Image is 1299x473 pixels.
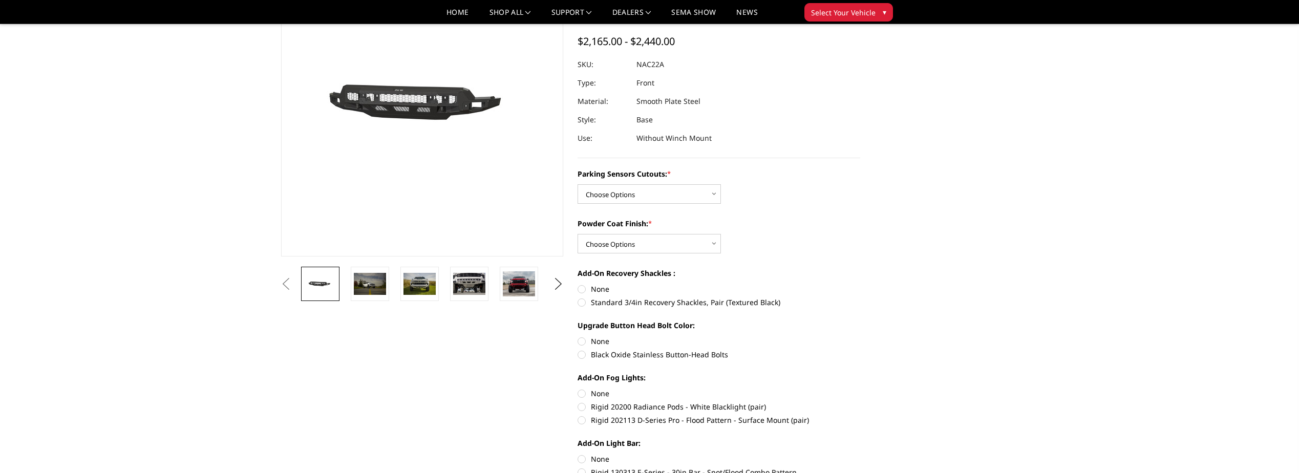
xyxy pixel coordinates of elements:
[550,276,566,292] button: Next
[578,111,629,129] dt: Style:
[453,273,485,294] img: 2022-2025 Chevrolet Silverado 1500 - Freedom Series - Base Front Bumper (non-winch)
[578,34,675,48] span: $2,165.00 - $2,440.00
[1248,424,1299,473] iframe: Chat Widget
[636,92,700,111] dd: Smooth Plate Steel
[446,9,469,24] a: Home
[578,438,860,448] label: Add-On Light Bar:
[403,273,436,294] img: 2022-2025 Chevrolet Silverado 1500 - Freedom Series - Base Front Bumper (non-winch)
[489,9,531,24] a: shop all
[578,218,860,229] label: Powder Coat Finish:
[804,3,893,21] button: Select Your Vehicle
[578,129,629,147] dt: Use:
[736,9,757,24] a: News
[578,349,860,360] label: Black Oxide Stainless Button-Head Bolts
[578,297,860,308] label: Standard 3/4in Recovery Shackles, Pair (Textured Black)
[279,276,294,292] button: Previous
[578,401,860,412] label: Rigid 20200 Radiance Pods - White Blacklight (pair)
[883,7,886,17] span: ▾
[636,74,654,92] dd: Front
[578,320,860,331] label: Upgrade Button Head Bolt Color:
[578,415,860,425] label: Rigid 202113 D-Series Pro - Flood Pattern - Surface Mount (pair)
[578,74,629,92] dt: Type:
[578,336,860,347] label: None
[811,7,876,18] span: Select Your Vehicle
[578,454,860,464] label: None
[636,129,712,147] dd: Without Winch Mount
[551,9,592,24] a: Support
[671,9,716,24] a: SEMA Show
[578,284,860,294] label: None
[578,388,860,399] label: None
[578,92,629,111] dt: Material:
[503,271,535,297] img: 2022-2025 Chevrolet Silverado 1500 - Freedom Series - Base Front Bumper (non-winch)
[578,372,860,383] label: Add-On Fog Lights:
[636,55,664,74] dd: NAC22A
[612,9,651,24] a: Dealers
[354,273,386,294] img: 2022-2025 Chevrolet Silverado 1500 - Freedom Series - Base Front Bumper (non-winch)
[578,168,860,179] label: Parking Sensors Cutouts:
[578,268,860,278] label: Add-On Recovery Shackles :
[636,111,653,129] dd: Base
[578,55,629,74] dt: SKU:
